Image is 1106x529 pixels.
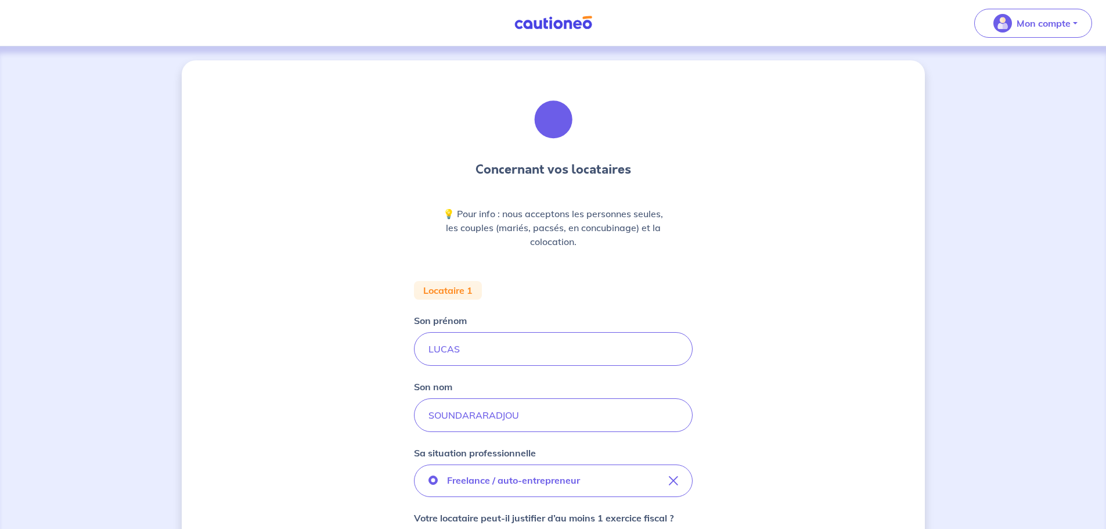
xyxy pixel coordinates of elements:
[442,207,665,249] p: 💡 Pour info : nous acceptons les personnes seules, les couples (mariés, pacsés, en concubinage) e...
[414,314,467,328] p: Son prénom
[1017,16,1071,30] p: Mon compte
[993,14,1012,33] img: illu_account_valid_menu.svg
[414,511,673,525] p: Votre locataire peut-il justifier d’au moins 1 exercice fiscal ?
[414,380,452,394] p: Son nom
[414,398,693,432] input: Doe
[475,160,631,179] h3: Concernant vos locataires
[974,9,1092,38] button: illu_account_valid_menu.svgMon compte
[414,281,482,300] div: Locataire 1
[510,16,597,30] img: Cautioneo
[522,88,585,151] img: illu_tenants.svg
[414,465,693,497] button: Freelance / auto-entrepreneur
[447,473,580,487] p: Freelance / auto-entrepreneur
[414,446,536,460] p: Sa situation professionnelle
[414,332,693,366] input: John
